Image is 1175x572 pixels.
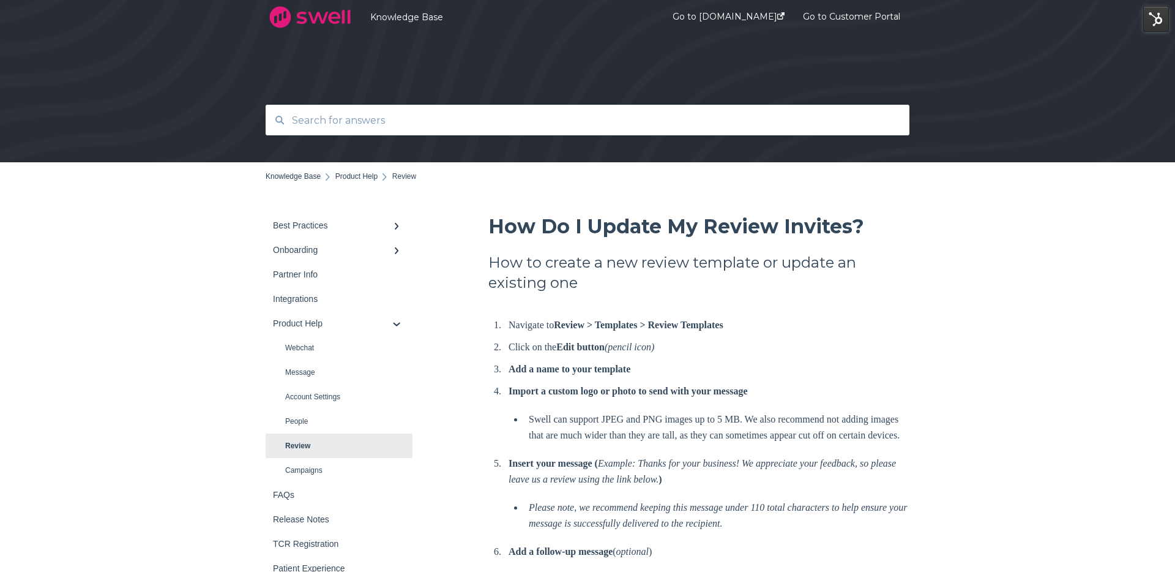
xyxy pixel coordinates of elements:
a: Knowledge Base [266,172,321,181]
a: Product Help [266,311,412,336]
img: HubSpot Tools Menu Toggle [1143,6,1169,32]
a: Message [266,360,412,385]
p: ( ) [509,544,909,560]
div: Best Practices [273,220,393,230]
a: Knowledge Base [370,12,636,23]
div: Onboarding [273,245,393,255]
a: Best Practices [266,213,412,238]
p: Click on the [509,339,909,355]
em: Example: Thanks for your business! We appreciate your feedback, so please leave us a review using... [509,458,896,484]
strong: Edit button [556,342,605,352]
div: Integrations [273,294,393,304]
span: How Do I Update My Review Invites? [488,214,864,238]
div: FAQs [273,490,393,500]
a: People [266,409,412,434]
a: TCR Registration [266,532,412,556]
img: company logo [266,2,354,32]
strong: Add a follow-up message [509,546,613,557]
strong: ) [658,474,662,484]
a: Review [266,434,412,458]
div: Release Notes [273,514,393,524]
h2: How to create a new review template or update an existing one [488,252,909,293]
p: Swell can support JPEG and PNG images up to 5 MB. We also recommend not adding images that are mu... [529,412,909,443]
a: Onboarding [266,238,412,262]
a: Partner Info [266,262,412,287]
em: (pencil icon) [605,342,654,352]
a: Release Notes [266,507,412,532]
em: Please note, we recommend keeping this message under 110 total characters to help ensure your mes... [529,502,907,529]
div: TCR Registration [273,539,393,549]
a: Webchat [266,336,412,360]
strong: Import a custom logo or photo to send with your message [509,386,748,396]
a: Integrations [266,287,412,311]
strong: Insert your message ( [509,458,598,469]
p: Navigate to [509,317,909,333]
strong: Add a name to your template [509,364,630,374]
strong: Review > Templates > Review Templates [554,320,723,330]
input: Search for answers [285,107,891,134]
em: optional [616,546,649,557]
a: Campaigns [266,458,412,483]
div: Partner Info [273,269,393,279]
a: FAQs [266,483,412,507]
div: Product Help [273,318,393,328]
a: Account Settings [266,385,412,409]
span: Review [392,172,416,181]
a: Product Help [335,172,378,181]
